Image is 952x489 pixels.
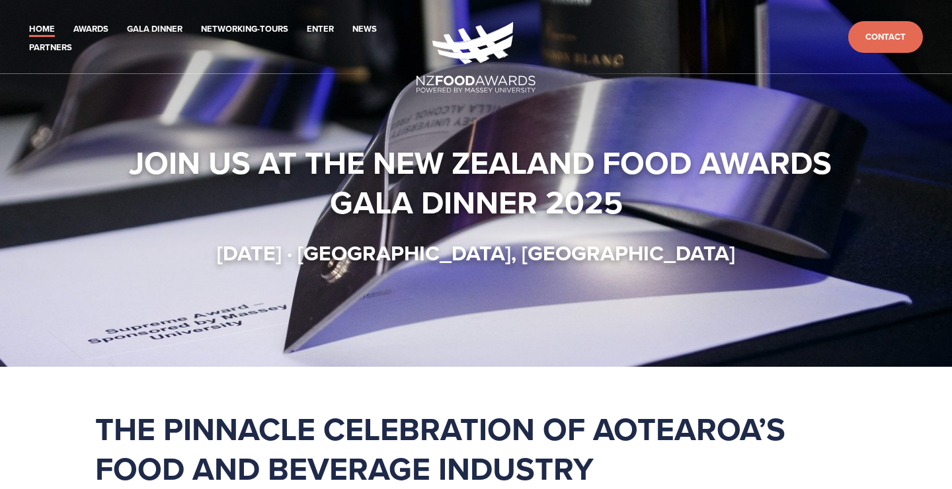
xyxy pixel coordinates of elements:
a: Gala Dinner [127,22,182,37]
a: Partners [29,40,72,56]
a: Enter [307,22,334,37]
h1: The pinnacle celebration of Aotearoa’s food and beverage industry [95,409,857,488]
a: Home [29,22,55,37]
a: Awards [73,22,108,37]
a: News [352,22,377,37]
strong: Join us at the New Zealand Food Awards Gala Dinner 2025 [129,139,840,225]
a: Networking-Tours [201,22,288,37]
a: Contact [848,21,923,54]
strong: [DATE] · [GEOGRAPHIC_DATA], [GEOGRAPHIC_DATA] [217,237,735,268]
